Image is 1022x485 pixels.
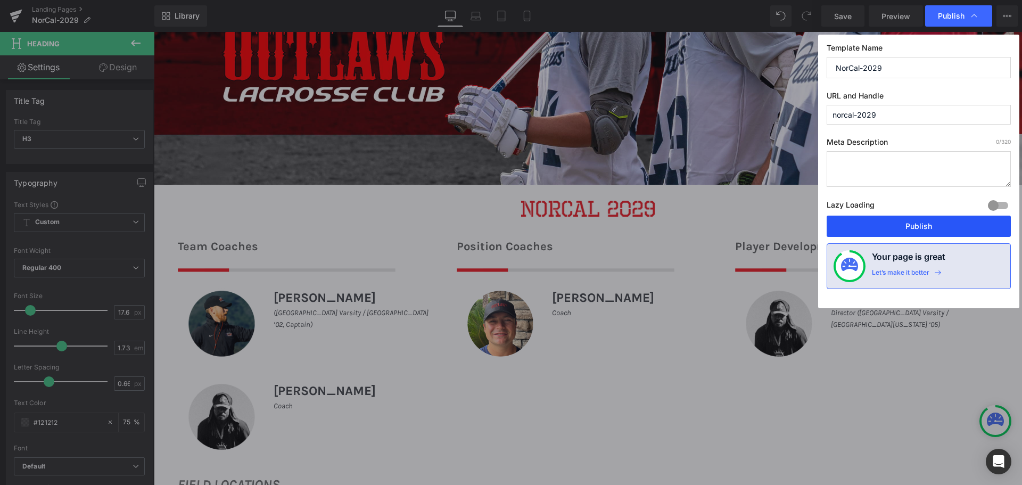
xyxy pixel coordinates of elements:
[872,268,929,282] div: Let’s make it better
[827,43,1011,57] label: Template Name
[827,216,1011,237] button: Publish
[938,11,965,21] span: Publish
[677,276,795,297] i: Director ([GEOGRAPHIC_DATA] Varsity / [GEOGRAPHIC_DATA][US_STATE] ‘05)
[120,256,279,275] h1: [PERSON_NAME]
[398,256,557,275] h1: [PERSON_NAME]
[581,206,844,224] h1: Player Development
[120,349,279,368] h1: [PERSON_NAME]
[303,206,566,224] h1: Position Coaches
[24,206,287,224] h1: Team Coaches
[827,137,1011,151] label: Meta Description
[24,445,126,461] i: FIELD LOCATIONS
[996,138,999,145] span: 0
[120,276,275,297] i: ([GEOGRAPHIC_DATA] Varsity / [GEOGRAPHIC_DATA] ’02, Captain)
[827,91,1011,105] label: URL and Handle
[872,250,945,268] h4: Your page is great
[996,138,1011,145] span: /320
[827,198,875,216] label: Lazy Loading
[841,258,858,275] img: onboarding-status.svg
[677,256,836,275] h1: [PERSON_NAME]
[120,369,139,379] i: Coach
[398,276,417,285] i: Coach
[986,449,1011,474] div: Open Intercom Messenger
